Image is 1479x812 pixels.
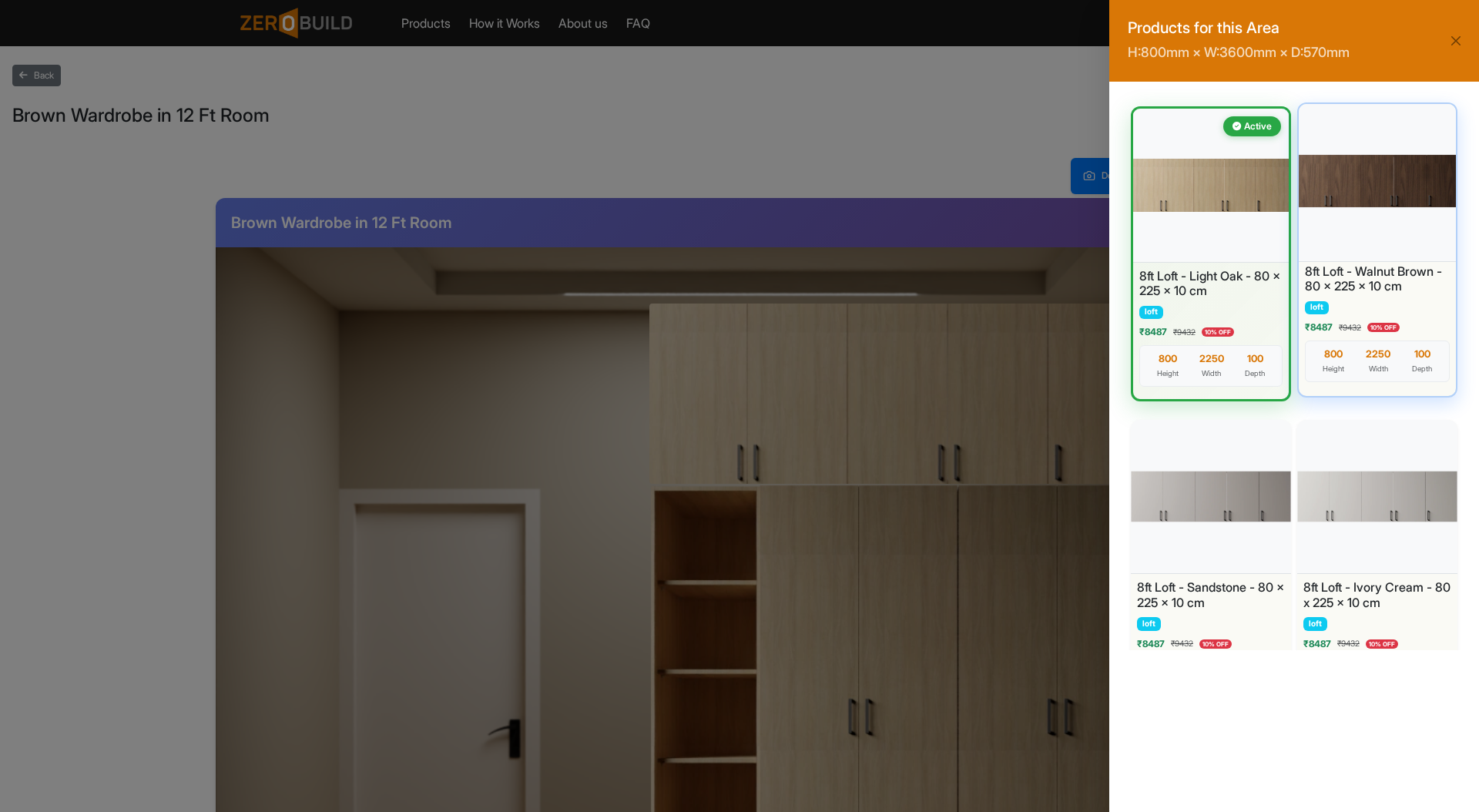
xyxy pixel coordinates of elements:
div: 2250 [1366,347,1390,361]
span: ₹ 8487 [1139,325,1167,339]
span: ₹ 8487 [1137,637,1165,651]
button: Close [1445,30,1467,52]
span: Depth [1412,364,1432,373]
small: H: 800 mm × W: 3600 mm × D: 570 mm [1128,44,1350,60]
span: loft [1305,301,1329,315]
span: loft [1303,617,1327,631]
span: 10 % OFF [1366,639,1398,649]
div: 100 [1412,347,1432,361]
span: loft [1139,306,1163,320]
h6: 8ft Loft - Ivory Cream - 80 x 225 x 10 cm [1303,580,1451,609]
h6: 8ft Loft - Sandstone - 80 x 225 x 10 cm [1137,580,1285,609]
span: Height [1157,369,1179,377]
span: ₹ 9432 [1173,327,1196,339]
span: ₹ 9432 [1339,322,1361,334]
div: 800 [1157,352,1179,366]
span: ₹ 9432 [1337,638,1360,650]
h6: 8ft Loft - Walnut Brown - 80 x 225 x 10 cm [1305,264,1450,294]
span: ₹ 9432 [1171,638,1193,650]
span: loft [1137,617,1161,631]
span: Depth [1245,369,1265,377]
span: Height [1323,364,1344,373]
div: 100 [1245,352,1265,366]
span: Width [1202,369,1221,377]
div: 800 [1323,347,1344,361]
span: 10 % OFF [1202,327,1234,337]
span: ₹ 8487 [1305,320,1333,334]
h6: 8ft Loft - Light Oak - 80 x 225 x 10 cm [1139,269,1283,298]
span: Width [1369,364,1388,373]
span: ₹ 8487 [1303,637,1331,651]
h5: Products for this Area [1128,18,1350,37]
span: 10 % OFF [1367,323,1400,332]
span: 10 % OFF [1199,639,1232,649]
span: Active [1244,119,1272,133]
div: 2250 [1199,352,1224,366]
